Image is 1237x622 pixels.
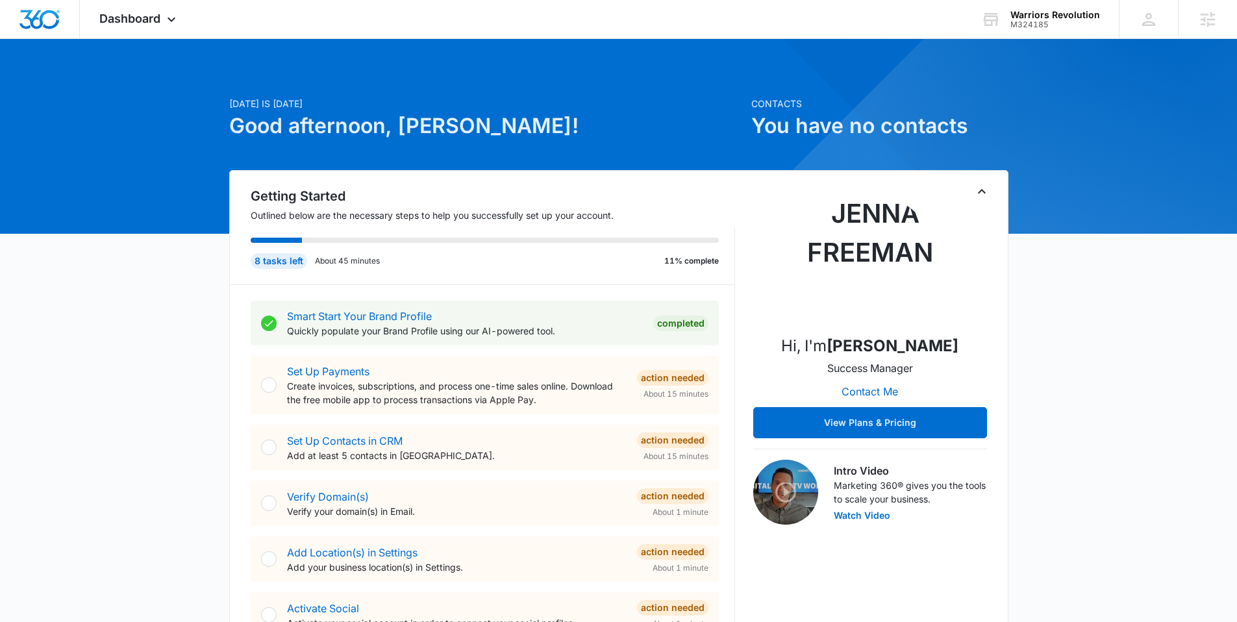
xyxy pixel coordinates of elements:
div: account id [1010,20,1100,29]
p: Hi, I'm [781,334,958,358]
p: Outlined below are the necessary steps to help you successfully set up your account. [251,208,735,222]
span: Dashboard [99,12,160,25]
p: Marketing 360® gives you the tools to scale your business. [834,479,987,506]
img: Jenna Freeman [805,194,935,324]
div: Action Needed [637,370,708,386]
button: Watch Video [834,511,890,520]
h3: Intro Video [834,463,987,479]
a: Set Up Payments [287,365,369,378]
span: About 1 minute [653,562,708,574]
div: Completed [653,316,708,331]
h2: Getting Started [251,186,735,206]
div: Action Needed [637,600,708,616]
button: Toggle Collapse [974,184,990,199]
p: About 45 minutes [315,255,380,267]
p: 11% complete [664,255,719,267]
strong: [PERSON_NAME] [827,336,958,355]
a: Verify Domain(s) [287,490,369,503]
span: About 1 minute [653,506,708,518]
p: Add your business location(s) in Settings. [287,560,627,574]
a: Activate Social [287,602,359,615]
a: Set Up Contacts in CRM [287,434,403,447]
p: Success Manager [827,360,913,376]
p: Contacts [751,97,1008,110]
span: About 15 minutes [643,388,708,400]
div: 8 tasks left [251,253,307,269]
p: Quickly populate your Brand Profile using our AI-powered tool. [287,324,643,338]
h1: Good afternoon, [PERSON_NAME]! [229,110,743,142]
span: About 15 minutes [643,451,708,462]
div: Action Needed [637,544,708,560]
button: Contact Me [829,376,911,407]
a: Add Location(s) in Settings [287,546,418,559]
p: [DATE] is [DATE] [229,97,743,110]
img: Intro Video [753,460,818,525]
p: Verify your domain(s) in Email. [287,504,627,518]
div: account name [1010,10,1100,20]
a: Smart Start Your Brand Profile [287,310,432,323]
h1: You have no contacts [751,110,1008,142]
p: Add at least 5 contacts in [GEOGRAPHIC_DATA]. [287,449,627,462]
p: Create invoices, subscriptions, and process one-time sales online. Download the free mobile app t... [287,379,627,406]
button: View Plans & Pricing [753,407,987,438]
div: Action Needed [637,488,708,504]
div: Action Needed [637,432,708,448]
